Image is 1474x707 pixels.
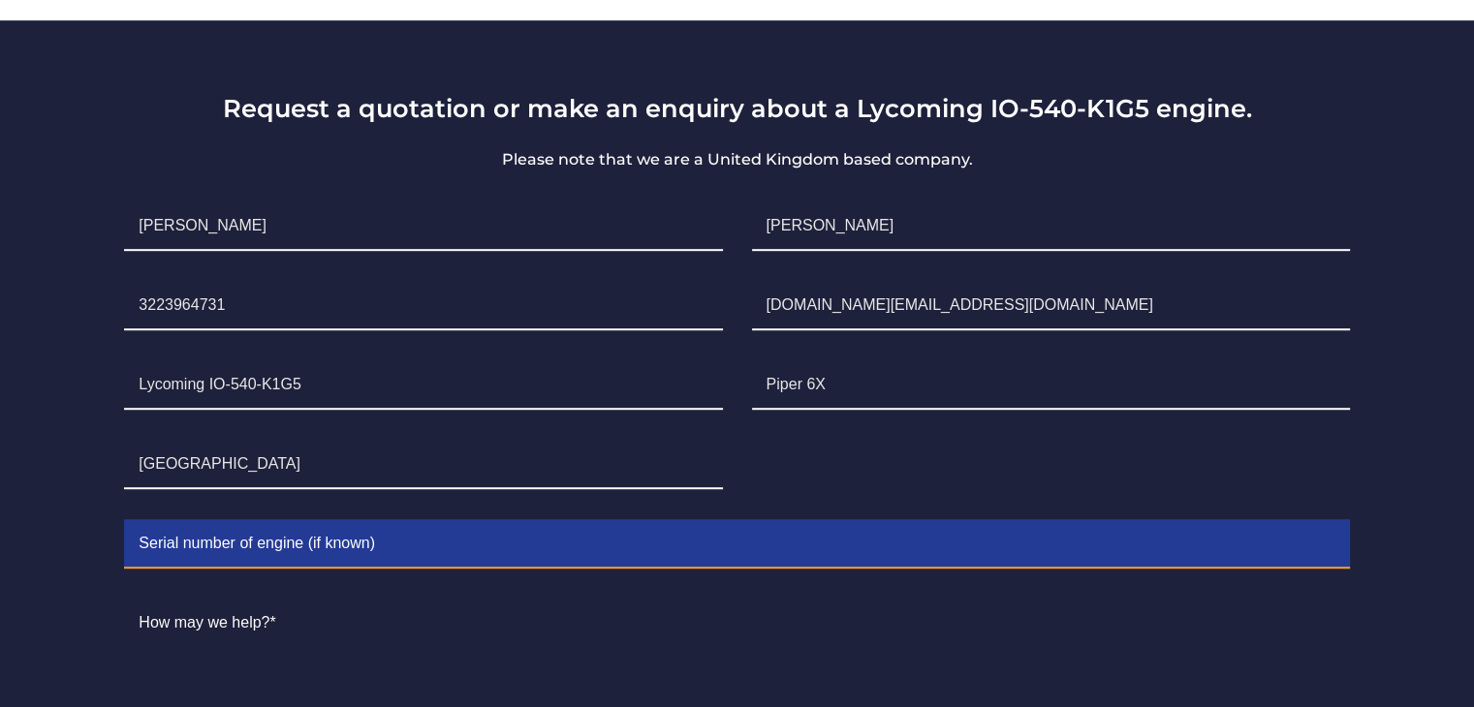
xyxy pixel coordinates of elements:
h3: Request a quotation or make an enquiry about a Lycoming IO-540-K1G5 engine. [110,93,1364,123]
p: Please note that we are a United Kingdom based company. [110,148,1364,171]
input: Aircraft [752,361,1350,410]
input: First Name* [124,202,722,251]
input: Email* [752,282,1350,330]
input: Surname* [752,202,1350,251]
input: Serial number of engine (if known) [124,520,1349,569]
input: Telephone [124,282,722,330]
input: Country of Origin of the Engine* [124,441,722,489]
